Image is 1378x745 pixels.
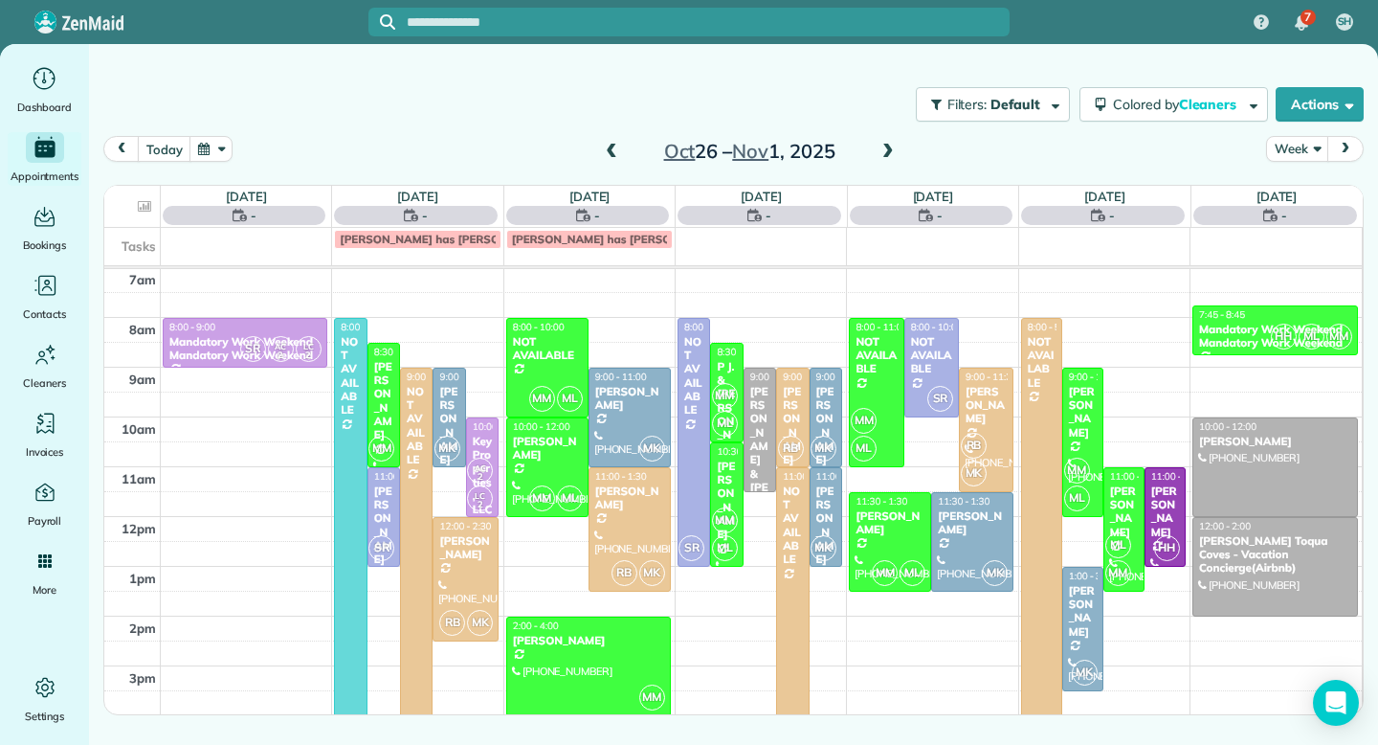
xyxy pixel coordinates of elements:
span: HH [1271,324,1297,350]
span: ML [1105,532,1131,558]
button: Week [1266,136,1328,162]
span: ML [712,411,738,437]
a: [DATE] [1256,189,1298,204]
span: Oct [664,139,696,163]
button: next [1327,136,1364,162]
span: MK [434,436,460,462]
span: 7am [129,272,156,287]
span: Colored by [1113,96,1243,113]
span: MK [639,560,665,586]
span: SH [1338,14,1352,30]
span: 10:30 - 1:00 [717,445,768,458]
div: [PERSON_NAME] [594,485,665,512]
a: Appointments [8,132,81,186]
div: [PERSON_NAME] [1068,584,1098,640]
span: 3pm [129,670,156,686]
span: AC [475,463,486,473]
div: [PERSON_NAME] [1150,485,1180,540]
div: NOT AVAILABLE [512,335,583,363]
span: Contacts [23,305,66,324]
span: More [33,580,56,599]
span: 11:00 - 1:00 [1151,470,1203,483]
div: [PERSON_NAME] [512,435,583,463]
span: ML [557,485,583,511]
span: - [1109,206,1115,225]
a: Dashboard [8,63,81,117]
span: Cleaners [1179,96,1240,113]
span: 8:00 - 10:00 [513,321,565,333]
span: Cleaners [23,373,66,393]
span: LC [303,341,314,351]
span: 12:00 - 2:00 [1199,520,1251,532]
a: [DATE] [913,189,954,204]
span: - [1281,206,1287,225]
span: SR [368,535,394,561]
span: MM [529,386,555,412]
button: Focus search [368,14,395,30]
span: 7 [1304,10,1311,25]
span: MK [1072,660,1098,686]
div: NOT AVAILABLE [910,335,953,376]
div: P J. & [PERSON_NAME] [716,360,737,470]
small: 2 [269,347,293,365]
span: MM [1105,560,1131,586]
span: 8:00 - 11:00 [856,321,907,333]
span: RB [439,610,465,636]
span: ML [1064,485,1090,511]
span: 9:00 - 11:00 [816,371,868,383]
span: MK [961,461,987,486]
div: [PERSON_NAME] [716,460,737,542]
div: [PERSON_NAME] Toqua Coves - Vacation Concierge(Airbnb) [1198,534,1351,576]
div: [PERSON_NAME] [937,509,1008,537]
a: [DATE] [397,189,438,204]
div: NOT AVAILABLE [782,485,803,567]
span: 9:00 - 11:30 [966,371,1017,383]
div: [PERSON_NAME] [438,534,493,562]
span: 11:00 - 1:30 [1110,470,1162,483]
span: 9am [129,372,156,387]
span: 11:00 - 1:00 [816,470,868,483]
div: Open Intercom Messenger [1313,680,1359,726]
a: Bookings [8,201,81,255]
div: [PERSON_NAME] [373,485,394,567]
span: 10am [122,421,156,437]
div: [PERSON_NAME] & [PERSON_NAME] [749,385,770,564]
a: [DATE] [226,189,267,204]
div: [PERSON_NAME] [782,385,803,467]
span: MK [811,535,836,561]
a: Invoices [8,408,81,462]
span: 9:00 - 11:30 [750,371,802,383]
a: [DATE] [1084,189,1125,204]
div: NOT AVAILABLE [340,335,361,418]
small: 2 [297,347,321,365]
span: ML [557,386,583,412]
div: [PERSON_NAME] [1198,435,1351,448]
div: [PERSON_NAME] [855,509,925,537]
div: NOT AVAILABLE [683,335,704,418]
div: [PERSON_NAME] [1109,485,1139,540]
span: 12pm [122,521,156,536]
span: MK [467,610,493,636]
span: ML [851,436,877,462]
span: ML [1299,324,1324,350]
span: MK [982,560,1008,586]
span: MM [851,408,877,434]
div: NOT AVAILABLE [1027,335,1056,391]
span: ML [900,560,925,586]
span: MM [712,508,738,533]
span: 9:00 - 11:00 [783,371,834,383]
span: 11:00 - 1:00 [374,470,426,483]
span: 10:00 - 12:00 [1199,420,1256,433]
span: LC [475,490,485,501]
span: Appointments [11,167,79,186]
span: 11:00 - 5:00 [783,470,834,483]
span: 7:45 - 8:45 [1199,308,1245,321]
span: Invoices [26,442,64,462]
span: Filters: [947,96,988,113]
div: [PERSON_NAME] [512,634,665,647]
div: NOT AVAILABLE [406,385,427,467]
span: 11:30 - 1:30 [856,495,907,508]
span: 8:00 - 5:00 [1028,321,1074,333]
span: MM [639,685,665,711]
span: MK [811,436,836,462]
